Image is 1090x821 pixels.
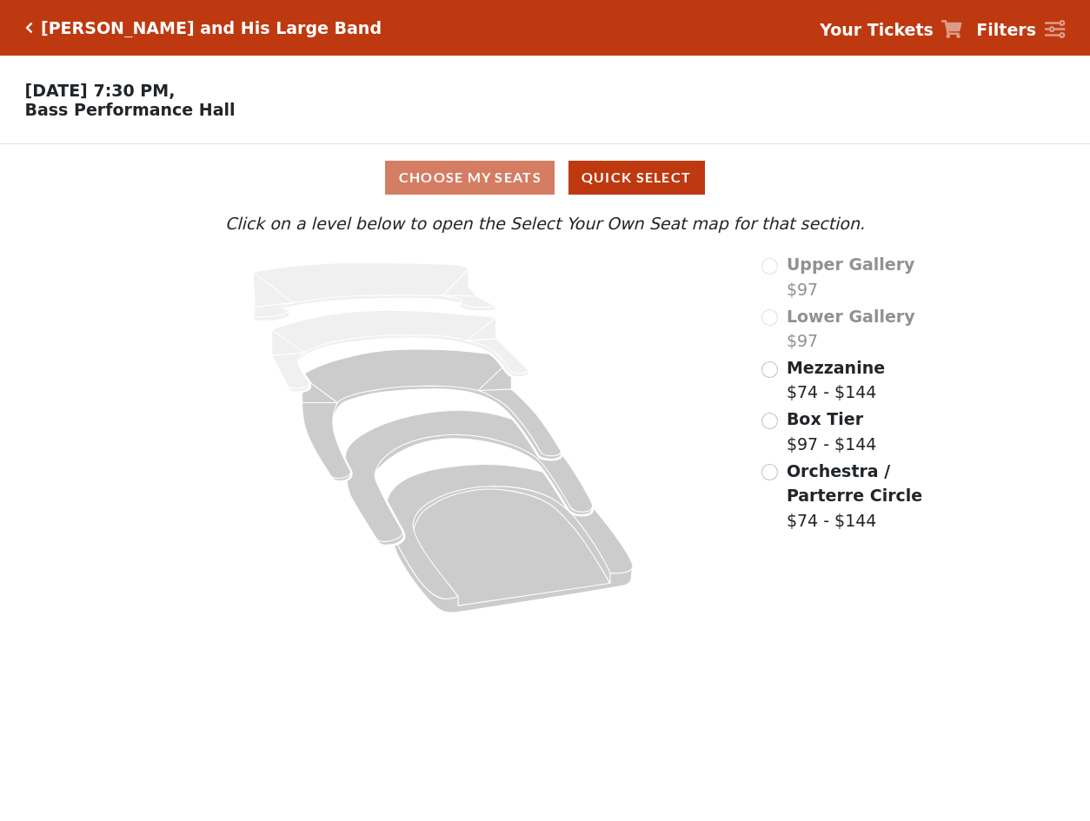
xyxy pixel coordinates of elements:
[568,161,705,195] button: Quick Select
[787,304,915,354] label: $97
[787,409,863,428] span: Box Tier
[25,22,33,34] a: Click here to go back to filters
[976,20,1036,39] strong: Filters
[787,355,885,405] label: $74 - $144
[820,17,962,43] a: Your Tickets
[387,465,633,613] path: Orchestra / Parterre Circle - Seats Available: 28
[253,263,495,321] path: Upper Gallery - Seats Available: 0
[976,17,1065,43] a: Filters
[820,20,934,39] strong: Your Tickets
[149,211,941,236] p: Click on a level below to open the Select Your Own Seat map for that section.
[787,407,877,456] label: $97 - $144
[787,252,915,301] label: $97
[41,18,382,38] h5: [PERSON_NAME] and His Large Band
[272,310,528,392] path: Lower Gallery - Seats Available: 0
[787,358,885,377] span: Mezzanine
[787,307,915,326] span: Lower Gallery
[787,255,915,274] span: Upper Gallery
[787,461,922,506] span: Orchestra / Parterre Circle
[787,459,941,533] label: $74 - $144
